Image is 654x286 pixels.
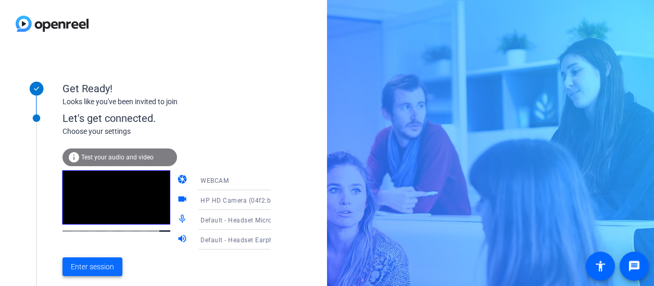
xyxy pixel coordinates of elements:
[200,196,283,204] span: HP HD Camera (04f2:b6bf)
[177,214,190,226] mat-icon: mic_none
[62,81,271,96] div: Get Ready!
[177,233,190,246] mat-icon: volume_up
[62,126,292,137] div: Choose your settings
[62,257,122,276] button: Enter session
[200,177,229,184] span: WEBCAM
[594,260,607,272] mat-icon: accessibility
[177,194,190,206] mat-icon: videocam
[62,96,271,107] div: Looks like you've been invited to join
[200,235,411,244] span: Default - Headset Earphone (Poly Blackwire 3320 Series) (047f:430a)
[177,174,190,186] mat-icon: camera
[628,260,640,272] mat-icon: message
[81,154,154,161] span: Test your audio and video
[200,216,418,224] span: Default - Headset Microphone (Poly Blackwire 3320 Series) (047f:430a)
[68,151,80,164] mat-icon: info
[62,110,292,126] div: Let's get connected.
[71,262,114,272] span: Enter session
